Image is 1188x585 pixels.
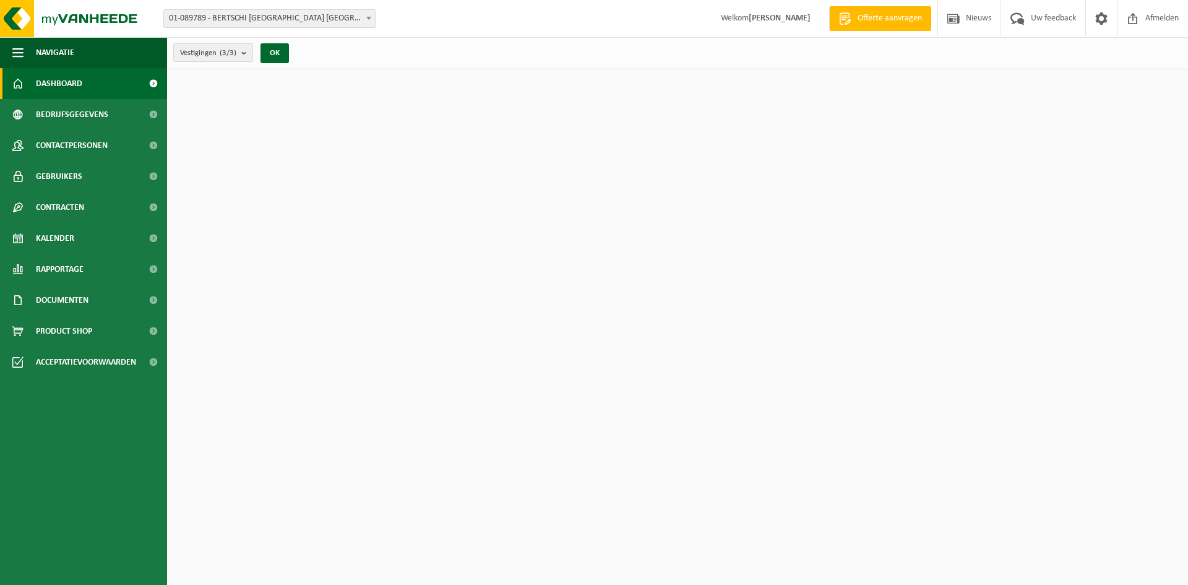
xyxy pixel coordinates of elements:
span: Product Shop [36,316,92,347]
span: Contracten [36,192,84,223]
span: Acceptatievoorwaarden [36,347,136,378]
count: (3/3) [220,49,236,57]
button: OK [260,43,289,63]
span: Offerte aanvragen [854,12,925,25]
strong: [PERSON_NAME] [749,14,811,23]
span: 01-089789 - BERTSCHI BELGIUM NV - ANTWERPEN [163,9,376,28]
a: Offerte aanvragen [829,6,931,31]
button: Vestigingen(3/3) [173,43,253,62]
span: Gebruikers [36,161,82,192]
span: Kalender [36,223,74,254]
span: Rapportage [36,254,84,285]
span: Navigatie [36,37,74,68]
span: Contactpersonen [36,130,108,161]
span: Dashboard [36,68,82,99]
span: 01-089789 - BERTSCHI BELGIUM NV - ANTWERPEN [164,10,375,27]
span: Vestigingen [180,44,236,63]
span: Documenten [36,285,88,316]
span: Bedrijfsgegevens [36,99,108,130]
